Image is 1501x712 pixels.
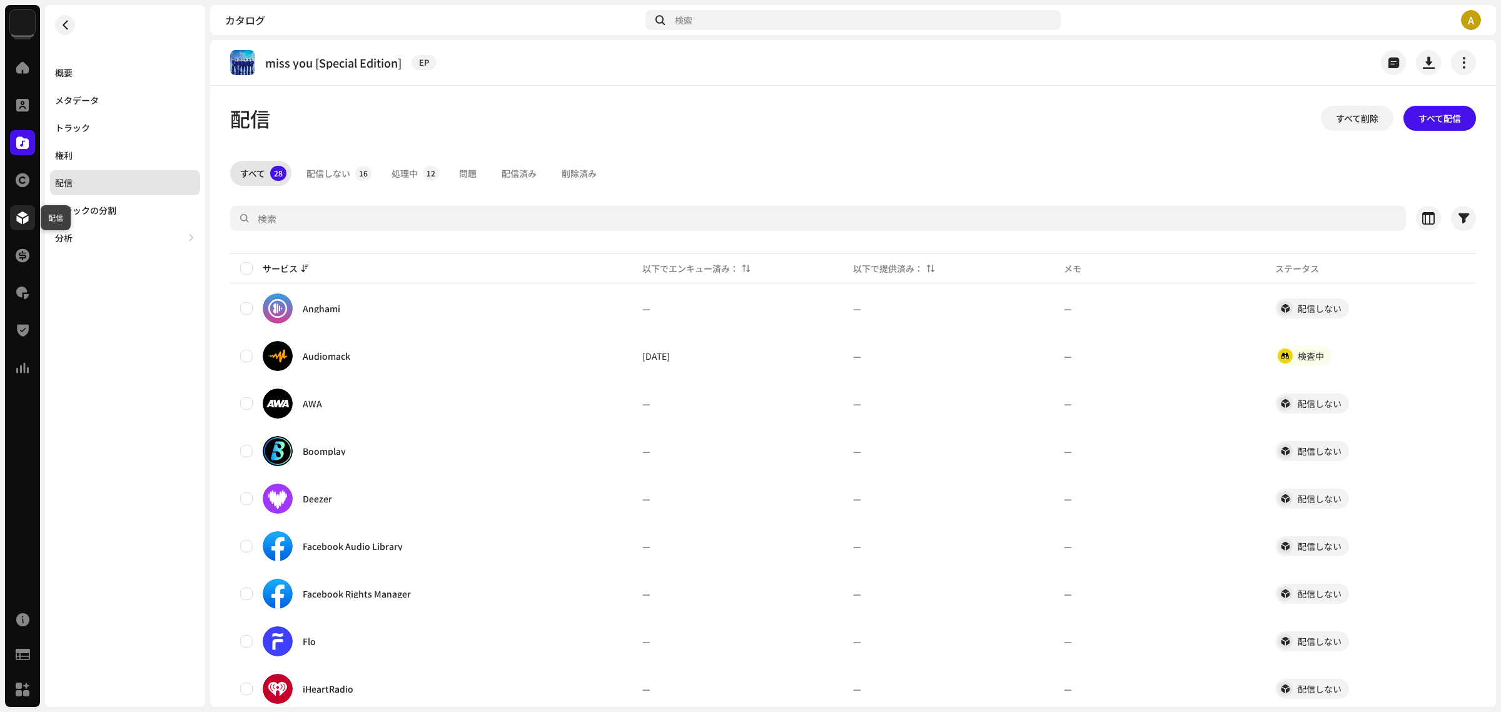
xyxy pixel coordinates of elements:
div: 配信 [55,178,73,188]
span: 配信 [230,106,270,131]
span: — [853,445,861,457]
re-a-table-badge: — [1064,304,1072,313]
p-badge: 28 [270,166,286,181]
div: 以下でエンキュー済み： [642,262,739,275]
div: 概要 [55,68,73,78]
div: Flo [303,637,316,646]
div: 配信しない [1298,399,1342,408]
div: A [1461,10,1481,30]
span: — [642,397,650,410]
div: トラック [55,123,90,133]
re-a-table-badge: — [1064,494,1072,503]
div: Facebook Audio Library [303,542,403,551]
div: メタデータ [55,95,99,105]
p-badge: 12 [423,166,439,181]
span: — [853,683,861,695]
div: トラックの分割 [55,205,116,215]
div: 配信しない [1298,637,1342,646]
div: 配信済み [502,161,537,186]
span: すべて削除 [1336,106,1378,131]
span: 2025/09/26 [642,350,670,362]
span: — [853,587,861,600]
span: — [642,587,650,600]
img: e896984b-50c7-444b-b6cc-9dedd4a54f88 [230,50,255,75]
div: AWA [303,399,322,408]
span: — [642,445,650,457]
re-a-table-badge: — [1064,399,1072,408]
re-a-table-badge: — [1064,589,1072,598]
span: — [853,635,861,648]
div: 配信しない [1298,542,1342,551]
div: カタログ [225,15,640,25]
div: すべて [240,161,265,186]
re-m-nav-item: 権利 [50,143,200,168]
div: 配信しない [1298,589,1342,598]
re-a-table-badge: — [1064,637,1072,646]
div: 配信しない [1298,447,1342,455]
span: — [642,492,650,505]
div: 配信しない [1298,494,1342,503]
re-m-nav-item: 概要 [50,60,200,85]
re-m-nav-dropdown: 分析 [50,225,200,250]
span: — [853,350,861,362]
div: 処理中 [392,161,418,186]
re-a-table-badge: — [1064,684,1072,693]
re-m-nav-item: トラックの分割 [50,198,200,223]
div: 配信しない [1298,684,1342,693]
span: EP [412,55,437,70]
div: Boomplay [303,447,346,455]
span: すべて配信 [1418,106,1461,131]
button: すべて削除 [1321,106,1393,131]
div: iHeartRadio [303,684,353,693]
button: すべて配信 [1403,106,1476,131]
div: 配信しない [306,161,350,186]
div: 権利 [55,150,73,160]
re-m-nav-item: トラック [50,115,200,140]
span: — [853,397,861,410]
input: 検索 [230,206,1406,231]
div: Facebook Rights Manager [303,589,411,598]
span: — [853,492,861,505]
img: c2543a3e-b08b-4b56-986d-89cdf5bdbbc2 [10,10,35,35]
div: Audiomack [303,352,350,360]
div: 削除済み [562,161,597,186]
re-a-table-badge: — [1064,447,1072,455]
span: 検索 [675,15,692,25]
span: — [853,302,861,315]
span: — [853,540,861,552]
div: 配信しない [1298,304,1342,313]
re-a-table-badge: — [1064,542,1072,551]
p-badge: 16 [355,166,371,181]
div: Deezer [303,494,332,503]
div: 問題 [459,161,477,186]
span: — [642,683,650,695]
re-m-nav-item: メタデータ [50,88,200,113]
div: Anghami [303,304,340,313]
span: — [642,302,650,315]
div: 検査中 [1298,352,1324,360]
span: — [642,540,650,552]
re-m-nav-item: 配信 [50,170,200,195]
span: — [642,635,650,648]
div: サービス [263,262,298,275]
p: miss you [Special Edition] [265,56,402,69]
div: 分析 [55,233,73,243]
div: 以下で提供済み： [853,262,923,275]
re-a-table-badge: — [1064,352,1072,360]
